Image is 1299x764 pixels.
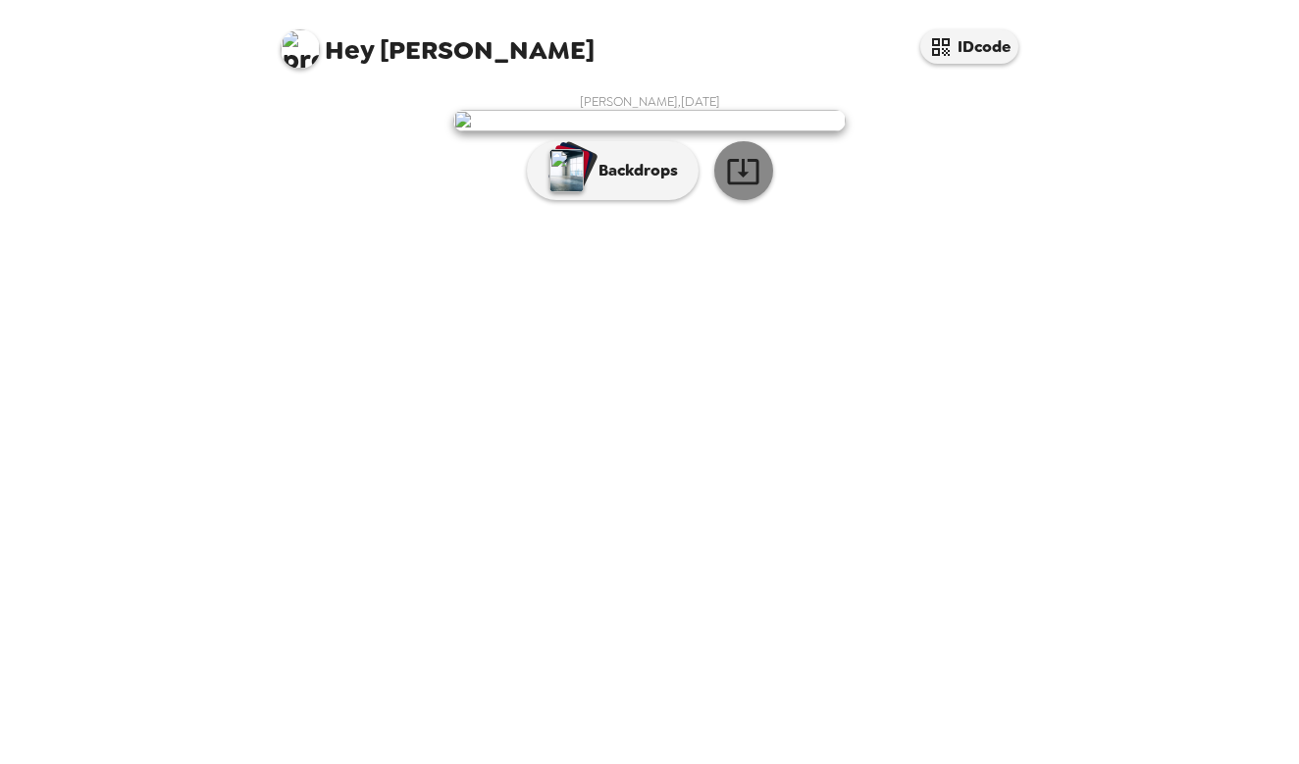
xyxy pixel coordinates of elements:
img: profile pic [281,29,320,69]
button: IDcode [920,29,1018,64]
span: [PERSON_NAME] , [DATE] [580,93,720,110]
button: Backdrops [527,141,699,200]
span: Hey [325,32,374,68]
p: Backdrops [589,159,678,182]
img: user [453,110,846,131]
span: [PERSON_NAME] [281,20,595,64]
